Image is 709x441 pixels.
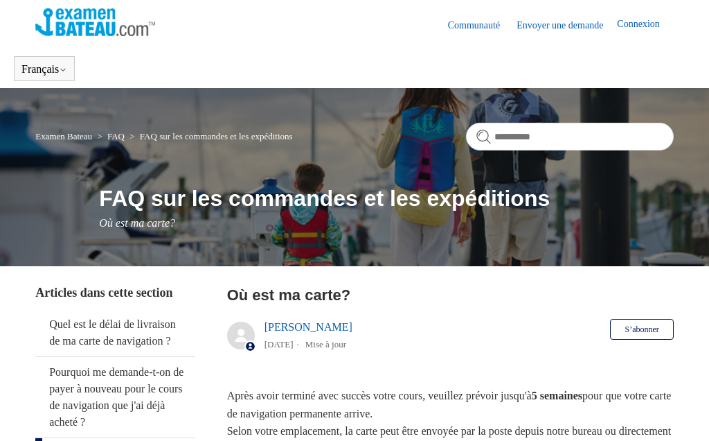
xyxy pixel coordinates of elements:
a: Envoyer une demande [517,18,617,33]
span: Où est ma carte? [99,217,175,229]
button: Français [21,63,67,76]
h2: Où est ma carte? [227,284,674,306]
h1: FAQ sur les commandes et les expéditions [99,182,673,215]
a: Communauté [448,18,514,33]
time: 08/05/2025 11:57 [264,339,294,349]
div: Live chat [663,395,699,431]
a: Examen Bateau [35,131,92,141]
a: FAQ [107,131,125,141]
li: FAQ [94,131,127,141]
li: FAQ sur les commandes et les expéditions [127,131,292,141]
a: [PERSON_NAME] [264,321,352,333]
button: S’abonner à Article [610,319,673,340]
a: FAQ sur les commandes et les expéditions [140,131,293,141]
a: Quel est le délai de livraison de ma carte de navigation ? [35,309,195,356]
img: Page d’accueil du Centre d’aide Examen Bateau [35,8,155,36]
a: Pourquoi me demande-t-on de payer à nouveau pour le cours de navigation que j'ai déjà acheté ? [35,357,195,438]
strong: 5 semaines [532,390,582,401]
a: Connexion [617,17,673,33]
input: Rechercher [466,123,674,150]
span: Articles dans cette section [35,286,172,300]
li: Examen Bateau [35,131,94,141]
li: Mise à jour [305,339,346,349]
